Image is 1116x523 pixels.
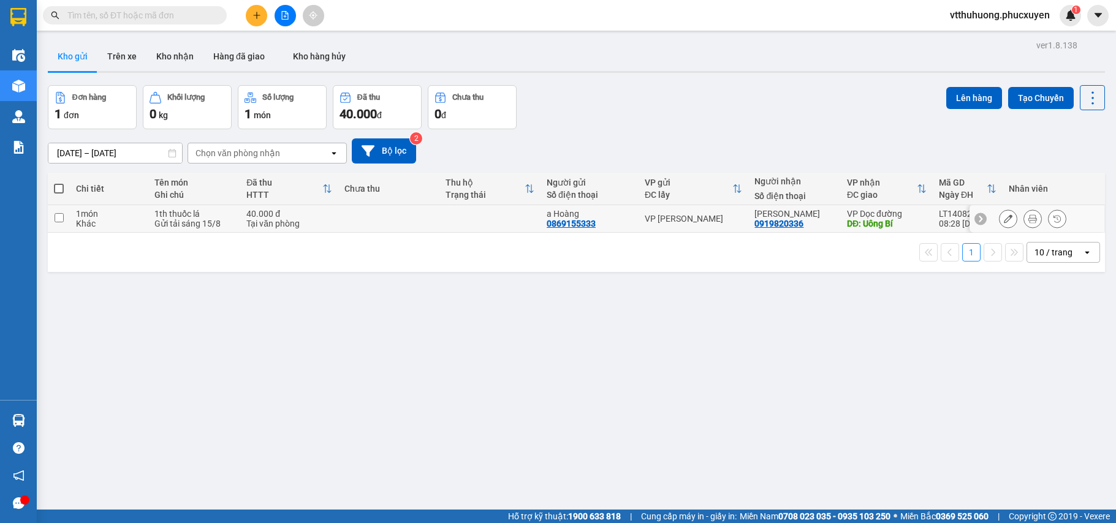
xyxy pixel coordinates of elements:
[159,110,168,120] span: kg
[67,9,212,22] input: Tìm tên, số ĐT hoặc mã đơn
[48,42,97,71] button: Kho gửi
[246,190,322,200] div: HTTT
[1074,6,1078,14] span: 1
[51,11,59,20] span: search
[446,178,525,187] div: Thu hộ
[329,148,339,158] svg: open
[252,11,261,20] span: plus
[547,209,632,219] div: a Hoàng
[410,132,422,145] sup: 2
[76,209,142,219] div: 1 món
[146,42,203,71] button: Kho nhận
[1034,246,1072,258] div: 10 / trang
[645,178,732,187] div: VP gửi
[167,93,205,102] div: Khối lượng
[303,5,324,26] button: aim
[1093,10,1104,21] span: caret-down
[754,176,834,186] div: Người nhận
[1048,512,1057,521] span: copyright
[847,190,917,200] div: ĐC giao
[894,514,897,519] span: ⚪️
[293,51,346,61] span: Kho hàng hủy
[939,219,996,228] div: 08:28 [DATE]
[13,442,25,454] span: question-circle
[344,184,433,194] div: Chưa thu
[1008,87,1074,109] button: Tạo Chuyến
[1036,39,1077,52] div: ver 1.8.138
[143,85,232,129] button: Khối lượng0kg
[547,219,596,228] div: 0869155333
[203,42,275,71] button: Hàng đã giao
[76,219,142,228] div: Khác
[97,42,146,71] button: Trên xe
[847,178,917,187] div: VP nhận
[939,178,987,187] div: Mã GD
[377,110,382,120] span: đ
[452,93,484,102] div: Chưa thu
[333,85,422,129] button: Đã thu40.000đ
[72,93,106,102] div: Đơn hàng
[254,110,271,120] span: món
[13,470,25,481] span: notification
[641,510,737,523] span: Cung cấp máy in - giấy in:
[999,209,1017,228] div: Sửa đơn hàng
[275,5,296,26] button: file-add
[939,190,987,200] div: Ngày ĐH
[940,7,1060,23] span: vtthuhuong.phucxuyen
[547,190,632,200] div: Số điện thoại
[55,107,61,121] span: 1
[568,511,621,521] strong: 1900 633 818
[754,209,834,219] div: Nguyễn Cúc
[64,110,79,120] span: đơn
[547,178,632,187] div: Người gửi
[13,497,25,509] span: message
[48,85,137,129] button: Đơn hàng1đơn
[12,110,25,123] img: warehouse-icon
[946,87,1002,109] button: Lên hàng
[246,219,332,228] div: Tại văn phòng
[12,80,25,92] img: warehouse-icon
[630,510,632,523] span: |
[246,209,332,219] div: 40.000 đ
[154,219,234,228] div: Gửi tải sáng 15/8
[841,173,933,205] th: Toggle SortBy
[998,510,1000,523] span: |
[933,173,1003,205] th: Toggle SortBy
[508,510,621,523] span: Hỗ trợ kỹ thuật:
[246,178,322,187] div: Đã thu
[245,107,251,121] span: 1
[246,5,267,26] button: plus
[441,110,446,120] span: đ
[754,219,803,228] div: 0919820336
[900,510,989,523] span: Miền Bắc
[357,93,380,102] div: Đã thu
[645,214,742,224] div: VP [PERSON_NAME]
[740,510,890,523] span: Miền Nam
[446,190,525,200] div: Trạng thái
[645,190,732,200] div: ĐC lấy
[962,243,981,261] button: 1
[340,107,377,121] span: 40.000
[639,173,748,205] th: Toggle SortBy
[238,85,327,129] button: Số lượng1món
[352,138,416,164] button: Bộ lọc
[48,143,182,163] input: Select a date range.
[154,190,234,200] div: Ghi chú
[12,414,25,427] img: warehouse-icon
[309,11,317,20] span: aim
[439,173,541,205] th: Toggle SortBy
[150,107,156,121] span: 0
[778,511,890,521] strong: 0708 023 035 - 0935 103 250
[847,209,927,219] div: VP Dọc đường
[195,147,280,159] div: Chọn văn phòng nhận
[1087,5,1109,26] button: caret-down
[936,511,989,521] strong: 0369 525 060
[1009,184,1098,194] div: Nhân viên
[240,173,338,205] th: Toggle SortBy
[262,93,294,102] div: Số lượng
[1082,247,1092,257] svg: open
[939,209,996,219] div: LT1408250564
[847,219,927,228] div: DĐ: Uông Bí
[12,49,25,62] img: warehouse-icon
[1072,6,1080,14] sup: 1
